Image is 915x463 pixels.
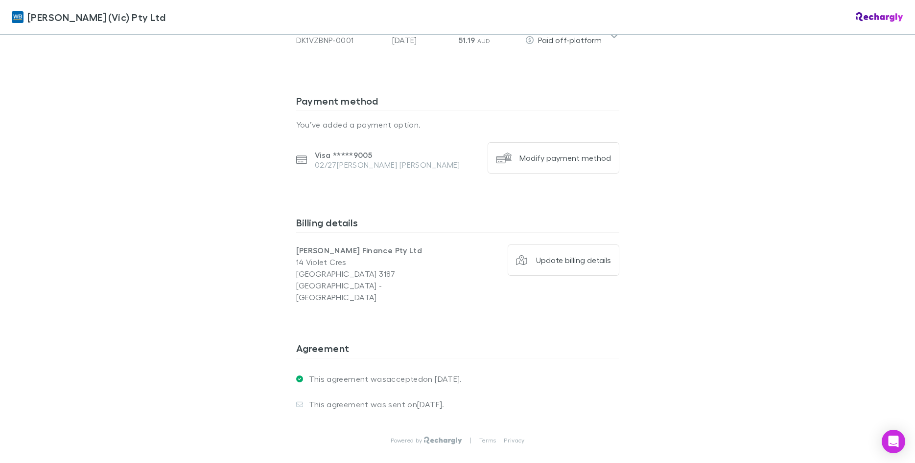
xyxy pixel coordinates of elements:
p: Powered by [391,437,424,444]
h3: Agreement [296,342,619,358]
span: AUD [477,37,491,44]
img: Modify payment method's Logo [496,150,512,166]
p: [DATE] [392,34,451,46]
span: 51.19 [459,35,475,45]
p: This agreement was sent on [DATE] . [303,399,445,409]
p: [GEOGRAPHIC_DATA] 3187 [296,268,458,280]
p: 02/27 [PERSON_NAME] [PERSON_NAME] [315,160,460,170]
span: [PERSON_NAME] (Vic) Pty Ltd [27,10,165,24]
p: [GEOGRAPHIC_DATA] - [GEOGRAPHIC_DATA] [296,280,458,303]
div: Update billing details [536,255,611,265]
img: Rechargly Logo [424,437,462,444]
h3: Billing details [296,217,619,232]
div: Modify payment method [519,153,611,163]
p: [PERSON_NAME] Finance Pty Ltd [296,244,458,256]
a: Privacy [504,437,524,444]
h3: Payment method [296,95,619,110]
button: Update billing details [508,244,619,276]
img: Rechargly Logo [856,12,903,22]
p: | [470,437,471,444]
p: This agreement was accepted on [DATE] . [303,374,462,384]
p: You’ve added a payment option. [296,119,619,131]
div: Invoice NumberDK1VZBNP-0001Invoice Date[DATE]Amount Due51.19 AUDStatusPaid off-platform [288,17,627,56]
div: DK1VZBNP-0001 [296,34,384,46]
p: 14 Violet Cres [296,256,458,268]
button: Modify payment method [488,142,619,174]
a: Terms [479,437,496,444]
span: Paid off-platform [538,35,602,44]
img: William Buck (Vic) Pty Ltd's Logo [12,11,23,23]
div: Open Intercom Messenger [882,430,905,453]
